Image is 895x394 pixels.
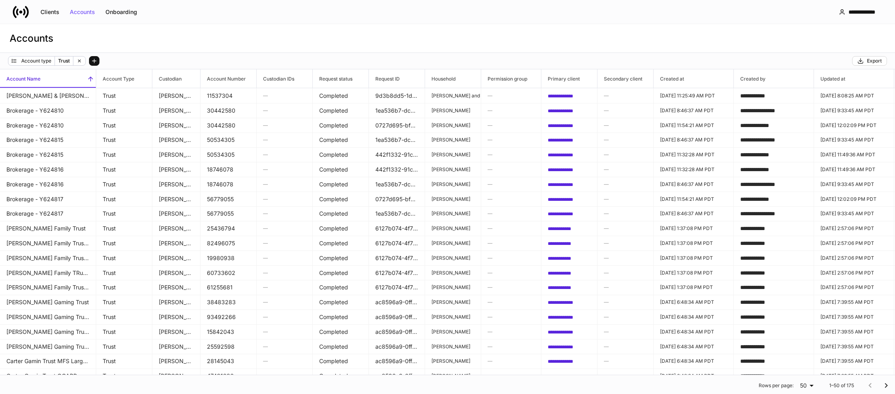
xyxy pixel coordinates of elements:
[263,195,306,203] h6: —
[660,210,727,217] p: [DATE] 8:46:37 AM PDT
[660,255,727,261] p: [DATE] 1:37:08 PM PDT
[814,206,894,221] td: 2025-08-26T16:33:45.690Z
[58,57,70,65] p: Trust
[200,251,257,266] td: 19980938
[814,280,894,295] td: 2025-08-19T21:57:06.839Z
[814,354,894,369] td: 2025-08-20T14:39:55.695Z
[152,251,200,266] td: Schwab
[152,162,200,177] td: Schwab
[604,136,647,143] h6: —
[660,328,727,335] p: [DATE] 6:48:34 AM PDT
[660,137,727,143] p: [DATE] 8:46:37 AM PDT
[660,269,727,276] p: [DATE] 1:37:08 PM PDT
[96,162,152,177] td: Trust
[263,328,306,335] h6: —
[481,69,541,88] span: Permission group
[488,180,535,188] h6: —
[96,280,152,295] td: Trust
[814,295,894,310] td: 2025-08-20T14:39:55.695Z
[152,75,182,83] h6: Custodian
[96,324,152,339] td: Trust
[152,280,200,295] td: Schwab
[604,195,647,203] h6: —
[541,236,597,251] td: ac1abe84-065b-44d6-a180-900615c3d4e3
[541,309,597,325] td: 4aa8ec09-1e84-45c1-b407-98869d3b2773
[369,75,400,83] h6: Request ID
[263,239,306,247] h6: —
[654,75,684,83] h6: Created at
[660,240,727,247] p: [DATE] 1:37:08 PM PDT
[369,88,425,103] td: 9d3b8dd5-1d4a-4f14-b6e4-245e8e3a303e
[820,137,887,143] p: [DATE] 9:33:45 AM PDT
[313,118,369,133] td: Completed
[431,314,474,320] p: [PERSON_NAME]
[604,151,647,158] h6: —
[814,251,894,266] td: 2025-08-19T21:57:06.839Z
[313,75,352,83] h6: Request status
[369,309,425,325] td: ac8596a9-0ff7-49fc-af1a-7b314d0db4e6
[820,299,887,305] p: [DATE] 7:39:55 AM PDT
[541,132,597,147] td: 00037566-bbb7-41a0-9123-be23ec59904c
[96,75,134,83] h6: Account Type
[152,354,200,369] td: Schwab
[96,236,152,251] td: Trust
[814,339,894,354] td: 2025-08-20T14:39:55.695Z
[814,236,894,251] td: 2025-08-19T21:57:06.839Z
[96,103,152,118] td: Trust
[313,309,369,325] td: Completed
[597,69,653,88] span: Secondary client
[814,88,894,103] td: 2025-08-19T15:08:25.502Z
[814,103,894,118] td: 2025-08-26T16:33:45.690Z
[96,221,152,236] td: Trust
[488,343,535,350] h6: —
[604,343,647,350] h6: —
[541,324,597,339] td: 4aa8ec09-1e84-45c1-b407-98869d3b2773
[660,93,727,99] p: [DATE] 11:25:49 AM PDT
[313,221,369,236] td: Completed
[797,382,816,390] div: 50
[814,265,894,281] td: 2025-08-19T21:57:06.839Z
[313,103,369,118] td: Completed
[200,221,257,236] td: 25436794
[660,225,727,232] p: [DATE] 1:37:08 PM PDT
[369,177,425,192] td: 1ea536b7-dc57-4358-bf18-cc18153126f0
[313,206,369,221] td: Completed
[431,152,474,158] p: [PERSON_NAME]
[604,269,647,277] h6: —
[820,122,887,128] p: [DATE] 12:02:09 PM PDT
[820,314,887,320] p: [DATE] 7:39:55 AM PDT
[488,210,535,217] h6: —
[313,69,369,88] span: Request status
[660,152,727,158] p: [DATE] 11:32:28 AM PDT
[152,265,200,281] td: Schwab
[96,295,152,310] td: Trust
[369,69,425,88] span: Request ID
[431,299,474,305] p: [PERSON_NAME]
[604,239,647,247] h6: —
[604,180,647,188] h6: —
[369,339,425,354] td: ac8596a9-0ff7-49fc-af1a-7b314d0db4e6
[604,121,647,129] h6: —
[820,181,887,187] p: [DATE] 9:33:45 AM PDT
[200,192,257,207] td: 56779055
[65,6,100,18] button: Accounts
[431,196,474,202] p: [PERSON_NAME]
[604,210,647,217] h6: —
[488,166,535,173] h6: —
[431,93,474,99] p: [PERSON_NAME] and [PERSON_NAME]
[200,103,257,118] td: 30442580
[263,313,306,321] h6: —
[369,103,425,118] td: 1ea536b7-dc57-4358-bf18-cc18153126f0
[820,152,887,158] p: [DATE] 11:49:36 AM PDT
[431,122,474,128] p: [PERSON_NAME]
[820,166,887,173] p: [DATE] 11:49:36 AM PDT
[96,192,152,207] td: Trust
[541,162,597,177] td: 00037566-bbb7-41a0-9123-be23ec59904c
[369,324,425,339] td: ac8596a9-0ff7-49fc-af1a-7b314d0db4e6
[263,343,306,350] h6: —
[431,284,474,291] p: [PERSON_NAME]
[431,137,474,143] p: [PERSON_NAME]
[820,328,887,335] p: [DATE] 7:39:55 AM PDT
[152,309,200,325] td: Schwab
[369,354,425,369] td: ac8596a9-0ff7-49fc-af1a-7b314d0db4e6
